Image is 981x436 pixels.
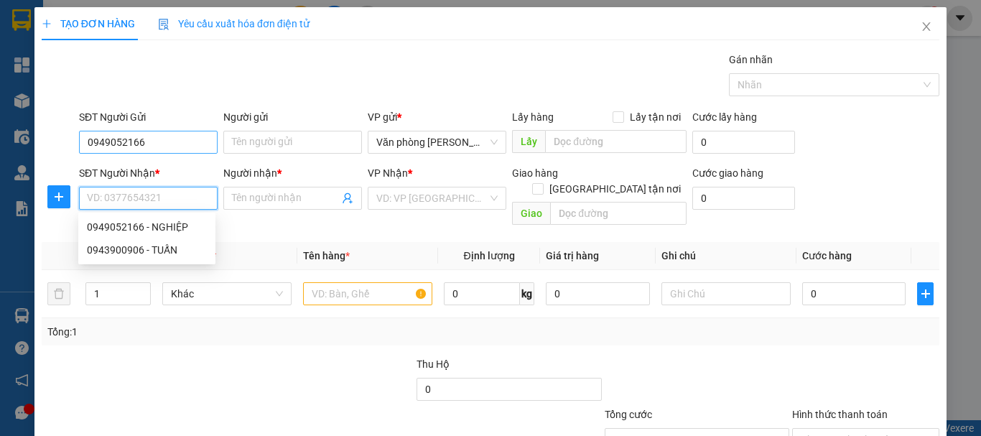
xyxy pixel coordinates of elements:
span: [GEOGRAPHIC_DATA] tận nơi [544,181,687,197]
span: Thu Hộ [417,358,450,370]
label: Hình thức thanh toán [792,409,888,420]
span: close [921,21,932,32]
span: Tên hàng [303,250,350,261]
div: 0949052166 - NGHIỆP [87,219,207,235]
div: Tổng: 1 [47,324,380,340]
input: Dọc đường [545,130,687,153]
span: VP Nhận [368,167,408,179]
div: VP gửi [368,109,506,125]
div: SĐT Người Gửi [79,109,218,125]
input: Ghi Chú [661,282,791,305]
span: Lấy tận nơi [624,109,687,125]
img: icon [158,19,169,30]
span: Giao hàng [512,167,558,179]
th: Ghi chú [656,242,796,270]
span: plus [48,191,70,203]
span: plus [918,288,933,300]
input: 0 [546,282,649,305]
button: delete [47,282,70,305]
input: VD: Bàn, Ghế [303,282,432,305]
span: Văn phòng Tắc Vân [376,131,498,153]
button: Close [906,7,947,47]
span: user-add [342,193,353,204]
span: plus [42,19,52,29]
label: Cước giao hàng [692,167,763,179]
span: Khác [171,283,283,305]
button: plus [917,282,934,305]
span: kg [520,282,534,305]
label: Cước lấy hàng [692,111,757,123]
span: Lấy [512,130,545,153]
div: 0949052166 - NGHIỆP [78,215,215,238]
button: plus [47,185,70,208]
label: Gán nhãn [729,54,773,65]
span: Giá trị hàng [546,250,599,261]
span: Yêu cầu xuất hóa đơn điện tử [158,18,310,29]
div: 0943900906 - TUẤN [78,238,215,261]
div: Người nhận [223,165,362,181]
input: Cước lấy hàng [692,131,795,154]
input: Cước giao hàng [692,187,795,210]
span: Giao [512,202,550,225]
input: Dọc đường [550,202,687,225]
span: TẠO ĐƠN HÀNG [42,18,135,29]
span: Tổng cước [605,409,652,420]
span: Cước hàng [802,250,852,261]
div: Người gửi [223,109,362,125]
div: SĐT Người Nhận [79,165,218,181]
span: Định lượng [463,250,514,261]
span: Lấy hàng [512,111,554,123]
div: 0943900906 - TUẤN [87,242,207,258]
